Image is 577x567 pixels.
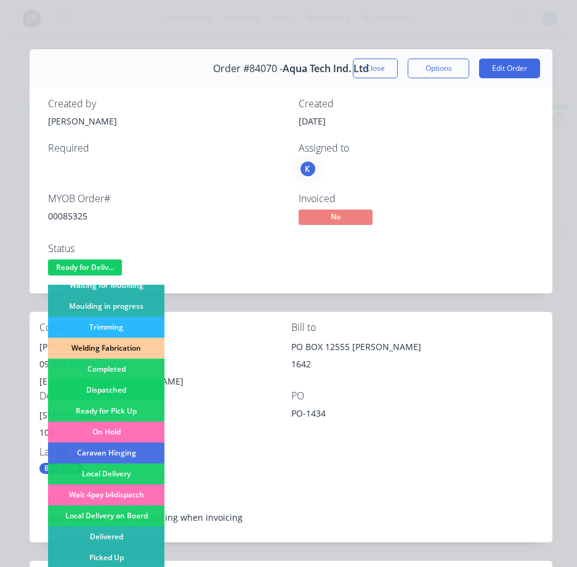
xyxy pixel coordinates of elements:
div: MYOB Order # [48,193,284,205]
div: Local Delivery on Board [48,505,164,526]
div: [EMAIL_ADDRESS][DOMAIN_NAME] [39,373,291,390]
div: 1642 [291,356,543,373]
div: [PERSON_NAME] [48,115,284,128]
div: BLUE JOB [39,463,83,474]
div: [PERSON_NAME]09 636 9921[EMAIL_ADDRESS][DOMAIN_NAME] [39,338,291,390]
div: Wait 4pay b4dispatch [48,484,164,505]
span: Order #84070 - [213,63,283,75]
div: [STREET_ADDRESS] [39,407,291,424]
button: Ready for Deliv... [48,259,122,278]
div: Welding Fabrication [48,338,164,359]
div: Notes [48,494,534,505]
span: [DATE] [299,115,326,127]
button: Close [353,59,398,78]
div: Contact [39,322,291,333]
div: 00085325 [48,210,284,222]
div: PO-1434 [291,407,445,424]
div: On Hold [48,422,164,443]
div: [PERSON_NAME] [39,338,291,356]
div: Deliver to [39,390,291,402]
div: Moulding in progress [48,296,164,317]
div: 09 636 9921 [39,356,291,373]
div: Invoiced [299,193,535,205]
div: Created by [48,98,284,110]
div: Caravan Hinging [48,443,164,463]
div: 1061 [39,424,291,441]
button: Options [408,59,469,78]
button: K [299,160,317,178]
div: Assigned to [299,142,535,154]
span: Aqua Tech Ind. Ltd [283,63,369,75]
div: refer to quote 18231 for pricing when invoicing [48,511,534,524]
div: PO BOX 12555 [PERSON_NAME]1642 [291,338,543,378]
div: Waiting for Moulding [48,275,164,296]
div: Trimming [48,317,164,338]
span: Ready for Deliv... [48,259,122,275]
div: [STREET_ADDRESS]1061 [39,407,291,446]
div: Created [299,98,535,110]
div: Status [48,243,284,255]
div: Local Delivery [48,463,164,484]
div: Delivered [48,526,164,547]
div: Completed [48,359,164,380]
div: Required [48,142,284,154]
div: Ready for Pick Up [48,401,164,422]
div: PO [291,390,543,402]
div: PO BOX 12555 [PERSON_NAME] [291,338,543,356]
button: Edit Order [479,59,540,78]
span: No [299,210,373,225]
div: Bill to [291,322,543,333]
div: Dispatched [48,380,164,401]
div: Labels [39,446,291,458]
